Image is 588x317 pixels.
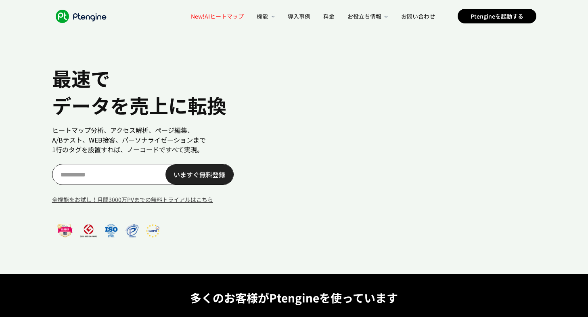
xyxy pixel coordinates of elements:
[191,12,244,20] span: AIヒートマップ
[347,12,382,20] span: お役立ち情報
[191,12,205,20] span: New!
[52,290,536,305] p: 多くのお客様がPtengineを使っています
[401,12,435,20] span: お問い合わせ
[257,12,270,20] span: 機能
[52,195,270,205] a: 全機能をお試し！月間3000万PVまでの無料トライアルはこちら
[323,12,335,20] span: 料金
[52,125,270,154] p: ヒートマップ分析、アクセス解析、ページ編集、 A/Bテスト、WEB接客、パーソナライゼーションまで 1行のタグを設置すれば、ノーコードですべて実現。
[458,9,536,23] a: Ptengineを起動する
[52,221,165,239] img: frame_ff9761bbef.png
[52,65,270,119] h1: 最速で データを売上に転換
[288,12,310,20] span: 導入事例
[165,164,233,185] a: いますぐ無料登録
